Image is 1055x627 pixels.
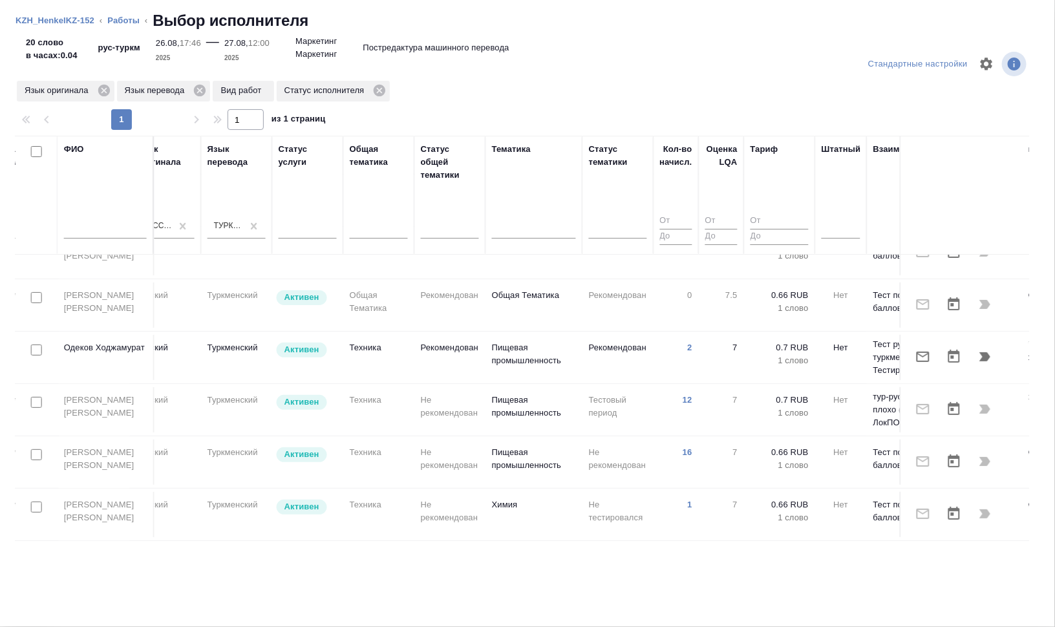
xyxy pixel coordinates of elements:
td: Рекомендован [414,282,485,328]
td: Рекомендован [414,335,485,380]
p: Химия [492,498,576,511]
div: Русский [143,220,173,231]
div: Кол-во начисл. [660,143,692,169]
td: Тестовый период [582,387,654,432]
p: 0.66 RUB [751,498,809,511]
li: ‹ [145,14,147,27]
a: Работы [107,16,140,25]
p: 1 слово [751,302,809,315]
input: Выбери исполнителей, чтобы отправить приглашение на работу [31,397,42,408]
a: KZH_HenkelKZ-152 [16,16,94,25]
button: Продолжить [970,341,1001,372]
td: 7.5 [699,282,744,328]
div: Язык перевода [117,81,211,101]
td: Русский [130,440,201,485]
div: split button [865,54,971,74]
td: Не тестировался [582,492,654,537]
p: 1 слово [751,407,809,420]
input: До [660,229,692,245]
td: Техника [343,335,414,380]
span: Настроить таблицу [971,48,1002,80]
p: 0.66 RUB [751,289,809,302]
input: До [751,229,809,245]
td: Туркменский [201,492,272,537]
span: Посмотреть информацию [1002,52,1029,76]
a: 2 [688,343,692,352]
td: Рекомендован [582,282,654,328]
input: До [705,229,738,245]
p: 0.7 RUB [751,394,809,407]
a: 1 [688,500,692,509]
input: От [705,213,738,229]
div: Статус услуги [279,143,337,169]
nav: breadcrumb [16,10,1039,31]
h2: Выбор исполнителя [153,10,308,31]
div: Взаимодействие и доп. информация [873,143,1030,156]
td: Техника [343,387,414,432]
td: Техника [343,440,414,485]
p: Постредактура машинного перевода [363,41,509,54]
div: Оценка LQA [705,143,738,169]
div: — [206,31,219,65]
td: Туркменский [201,387,272,432]
p: 17:46 [180,38,201,48]
td: Не рекомендован [414,440,485,485]
td: 7 [699,440,744,485]
span: из 1 страниц [272,111,326,130]
p: 0.7 RUB [751,341,809,354]
td: 7 [699,387,744,432]
td: [PERSON_NAME] [PERSON_NAME] [58,282,155,328]
p: 1 слово [751,354,809,367]
p: 0.66 RUB [751,446,809,459]
p: Активен [284,343,319,356]
td: Русский [130,492,201,537]
input: Выбери исполнителей, чтобы отправить приглашение на работу [31,502,42,513]
p: 20 слово [26,36,78,49]
input: Выбери исполнителей, чтобы отправить приглашение на работу [31,449,42,460]
td: Русский [130,335,201,380]
button: Открыть календарь загрузки [939,289,970,320]
p: Общая Тематика [492,289,576,302]
button: Открыть календарь загрузки [939,446,970,477]
td: Туркменский [201,440,272,485]
td: 7 [699,492,744,537]
button: Открыть календарь загрузки [939,498,970,529]
td: Нет [815,282,867,328]
p: 26.08, [156,38,180,48]
div: Общая тематика [350,143,408,169]
input: От [751,213,809,229]
td: Не рекомендован [414,492,485,537]
td: Техника [343,492,414,537]
td: Туркменский [201,282,272,328]
div: Язык оригинала [136,143,195,169]
td: Не рекомендован [414,387,485,432]
td: Русский [130,387,201,432]
p: Активен [284,500,319,513]
p: Маркетинг [295,35,337,48]
p: 27.08, [224,38,248,48]
p: 1 слово [751,511,809,524]
td: Нет [815,492,867,537]
td: 7 [699,335,744,380]
li: ‹ [100,14,102,27]
td: Нет [815,335,867,380]
p: Пищевая промышленность [492,446,576,472]
div: Статус исполнителя [277,81,390,101]
p: 1 слово [751,250,809,262]
td: 0 [654,282,699,328]
td: Русский [130,282,201,328]
p: 12:00 [248,38,270,48]
button: Открыть календарь загрузки [939,394,970,425]
div: Тематика [492,143,531,156]
p: 1 слово [751,459,809,472]
p: Язык перевода [125,84,189,97]
a: 16 [683,447,692,457]
td: Туркменский [201,335,272,380]
div: Штатный [822,143,861,156]
td: [PERSON_NAME] [PERSON_NAME] [58,387,155,432]
input: Выбери исполнителей, чтобы отправить приглашение на работу [31,292,42,303]
td: Общая Тематика [343,282,414,328]
p: Язык оригинала [25,84,93,97]
td: Нет [815,440,867,485]
input: Выбери исполнителей, чтобы отправить приглашение на работу [31,345,42,356]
